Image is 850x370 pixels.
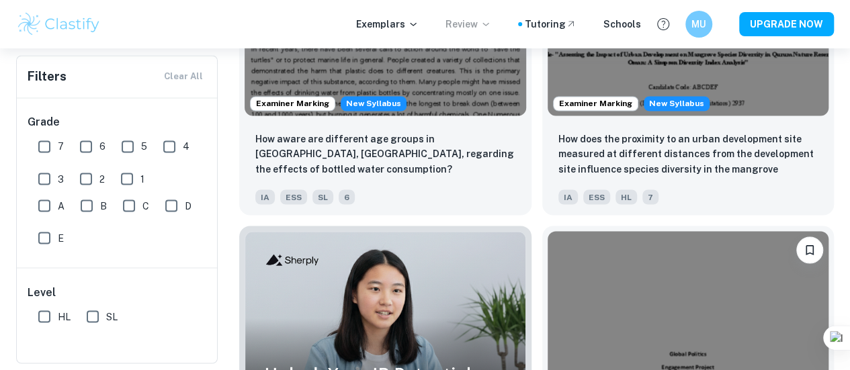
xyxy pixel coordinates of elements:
span: 7 [642,189,658,204]
div: Starting from the May 2026 session, the ESS IA requirements have changed. We created this exempla... [341,96,407,111]
span: SL [312,189,333,204]
span: 4 [183,139,189,154]
div: Starting from the May 2026 session, the ESS IA requirements have changed. We created this exempla... [644,96,710,111]
span: 5 [141,139,147,154]
span: B [100,198,107,213]
h6: MU [691,17,707,32]
span: ESS [280,189,307,204]
span: ESS [583,189,610,204]
span: Examiner Marking [251,97,335,109]
span: HL [58,309,71,324]
button: UPGRADE NOW [739,12,834,36]
span: IA [558,189,578,204]
span: C [142,198,149,213]
p: How aware are different age groups in Rzeszów, Poland, regarding the effects of bottled water con... [255,132,515,176]
h6: Filters [28,67,67,86]
span: 6 [339,189,355,204]
p: How does the proximity to an urban development site measured at different distances from the deve... [558,132,818,177]
span: E [58,230,64,245]
p: Review [445,17,491,32]
span: 2 [99,171,105,186]
p: Exemplars [356,17,419,32]
span: New Syllabus [341,96,407,111]
button: MU [685,11,712,38]
span: HL [615,189,637,204]
h6: Level [28,284,208,300]
span: New Syllabus [644,96,710,111]
a: Tutoring [525,17,577,32]
span: D [185,198,192,213]
a: Schools [603,17,641,32]
span: A [58,198,65,213]
span: IA [255,189,275,204]
span: 7 [58,139,64,154]
span: 6 [99,139,105,154]
button: Bookmark [796,236,823,263]
span: SL [106,309,118,324]
button: Help and Feedback [652,13,675,36]
span: 3 [58,171,64,186]
img: Clastify logo [16,11,101,38]
span: 1 [140,171,144,186]
h6: Grade [28,114,208,130]
span: Examiner Marking [554,97,638,109]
